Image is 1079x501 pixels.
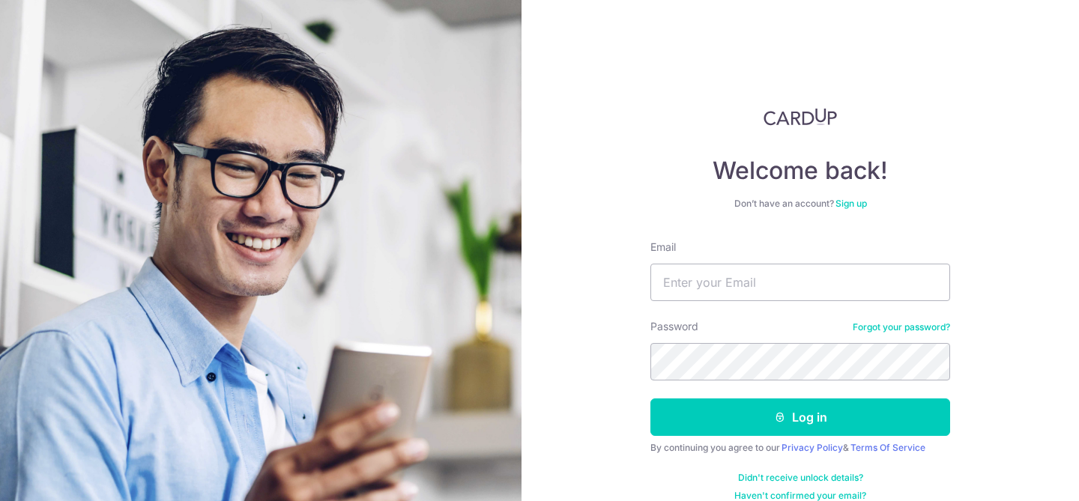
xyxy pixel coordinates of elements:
label: Email [650,240,676,255]
img: CardUp Logo [764,108,837,126]
label: Password [650,319,698,334]
a: Forgot your password? [853,321,950,333]
div: By continuing you agree to our & [650,442,950,454]
a: Didn't receive unlock details? [738,472,863,484]
div: Don’t have an account? [650,198,950,210]
h4: Welcome back! [650,156,950,186]
input: Enter your Email [650,264,950,301]
a: Sign up [835,198,867,209]
a: Terms Of Service [850,442,925,453]
button: Log in [650,398,950,436]
a: Privacy Policy [782,442,843,453]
